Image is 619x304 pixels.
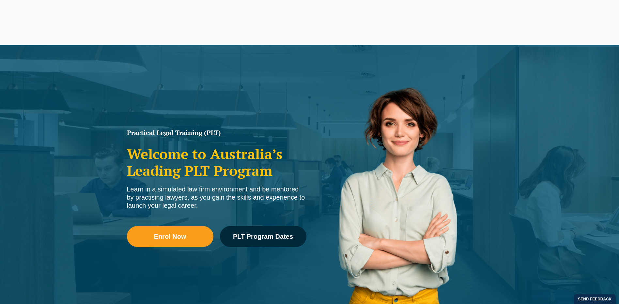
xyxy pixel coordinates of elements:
a: PLT Program Dates [220,226,306,247]
h2: Welcome to Australia’s Leading PLT Program [127,146,306,179]
h1: Practical Legal Training (PLT) [127,129,306,136]
a: Enrol Now [127,226,213,247]
div: Learn in a simulated law firm environment and be mentored by practising lawyers, as you gain the ... [127,185,306,210]
span: Enrol Now [154,233,186,240]
span: PLT Program Dates [233,233,293,240]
